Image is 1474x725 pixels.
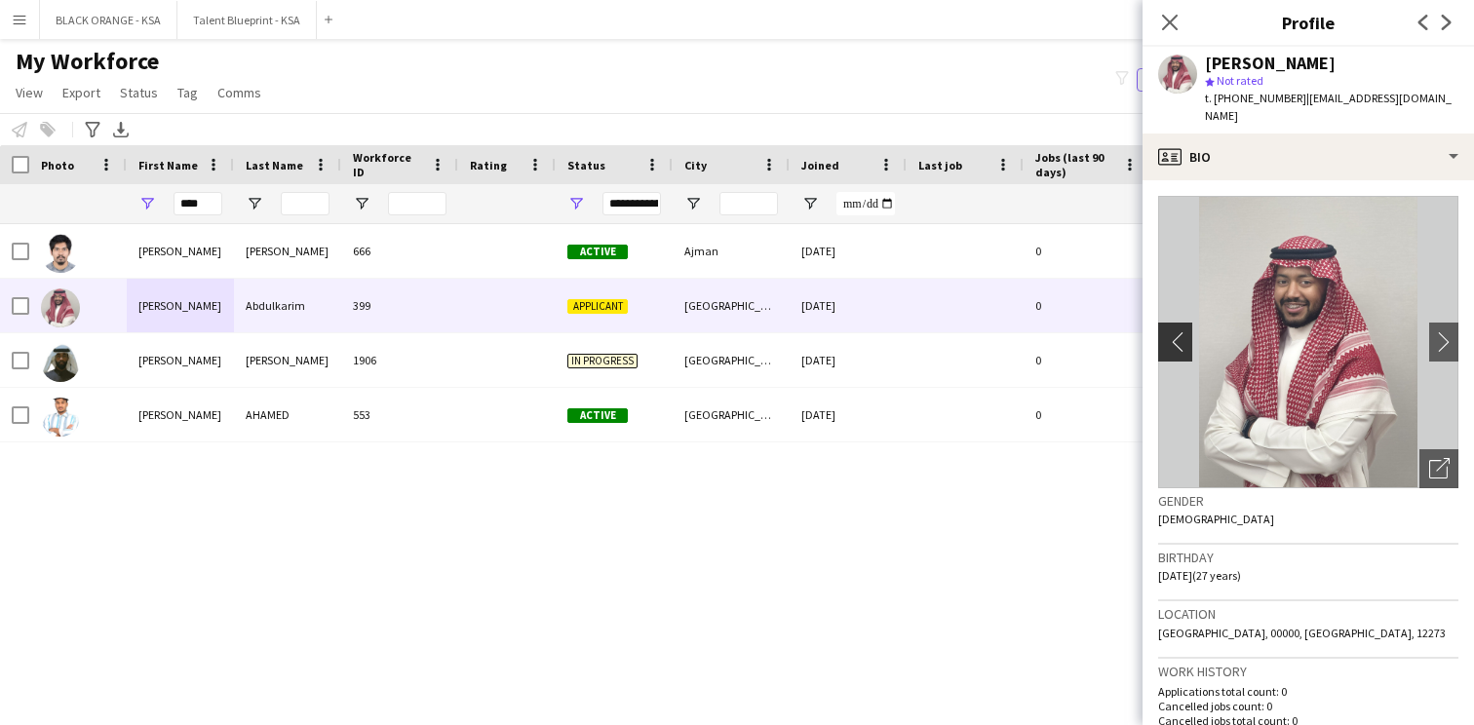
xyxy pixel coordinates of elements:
[1143,10,1474,35] h3: Profile
[470,158,507,172] span: Rating
[1024,333,1150,387] div: 0
[62,84,100,101] span: Export
[388,192,446,215] input: Workforce ID Filter Input
[790,388,907,441] div: [DATE]
[16,84,43,101] span: View
[174,192,222,215] input: First Name Filter Input
[41,343,80,382] img: Adil Ismail
[127,224,234,278] div: [PERSON_NAME]
[41,158,74,172] span: Photo
[138,195,156,212] button: Open Filter Menu
[177,84,198,101] span: Tag
[120,84,158,101] span: Status
[567,354,638,368] span: In progress
[1158,512,1274,526] span: [DEMOGRAPHIC_DATA]
[1158,626,1446,640] span: [GEOGRAPHIC_DATA], 00000, [GEOGRAPHIC_DATA], 12273
[234,333,341,387] div: [PERSON_NAME]
[790,224,907,278] div: [DATE]
[55,80,108,105] a: Export
[719,192,778,215] input: City Filter Input
[790,333,907,387] div: [DATE]
[353,195,370,212] button: Open Filter Menu
[1205,91,1452,123] span: | [EMAIL_ADDRESS][DOMAIN_NAME]
[567,408,628,423] span: Active
[567,158,605,172] span: Status
[234,224,341,278] div: [PERSON_NAME]
[353,150,423,179] span: Workforce ID
[1205,91,1306,105] span: t. [PHONE_NUMBER]
[16,47,159,76] span: My Workforce
[1217,73,1263,88] span: Not rated
[684,158,707,172] span: City
[8,80,51,105] a: View
[41,288,80,327] img: Adil Abdulkarim
[210,80,269,105] a: Comms
[836,192,895,215] input: Joined Filter Input
[673,333,790,387] div: [GEOGRAPHIC_DATA]
[1158,605,1458,623] h3: Location
[1024,279,1150,332] div: 0
[567,245,628,259] span: Active
[673,279,790,332] div: [GEOGRAPHIC_DATA]
[127,388,234,441] div: [PERSON_NAME]
[41,234,80,273] img: Adil Abdul
[1158,699,1458,713] p: Cancelled jobs count: 0
[567,195,585,212] button: Open Filter Menu
[281,192,330,215] input: Last Name Filter Input
[1158,492,1458,510] h3: Gender
[127,279,234,332] div: [PERSON_NAME]
[112,80,166,105] a: Status
[1137,68,1234,92] button: Everyone2,308
[234,279,341,332] div: Abdulkarim
[41,398,80,437] img: FADIL AHAMED
[1419,449,1458,488] div: Open photos pop-in
[138,158,198,172] span: First Name
[1158,568,1241,583] span: [DATE] (27 years)
[234,388,341,441] div: AHAMED
[1158,684,1458,699] p: Applications total count: 0
[1143,134,1474,180] div: Bio
[177,1,317,39] button: Talent Blueprint - KSA
[246,158,303,172] span: Last Name
[341,279,458,332] div: 399
[790,279,907,332] div: [DATE]
[341,224,458,278] div: 666
[1158,196,1458,488] img: Crew avatar or photo
[40,1,177,39] button: BLACK ORANGE - KSA
[1158,663,1458,680] h3: Work history
[1158,549,1458,566] h3: Birthday
[673,388,790,441] div: [GEOGRAPHIC_DATA]
[1205,55,1336,72] div: [PERSON_NAME]
[567,299,628,314] span: Applicant
[246,195,263,212] button: Open Filter Menu
[217,84,261,101] span: Comms
[81,118,104,141] app-action-btn: Advanced filters
[1024,388,1150,441] div: 0
[1035,150,1115,179] span: Jobs (last 90 days)
[673,224,790,278] div: Ajman
[801,158,839,172] span: Joined
[684,195,702,212] button: Open Filter Menu
[341,388,458,441] div: 553
[109,118,133,141] app-action-btn: Export XLSX
[801,195,819,212] button: Open Filter Menu
[341,333,458,387] div: 1906
[1024,224,1150,278] div: 0
[170,80,206,105] a: Tag
[127,333,234,387] div: [PERSON_NAME]
[918,158,962,172] span: Last job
